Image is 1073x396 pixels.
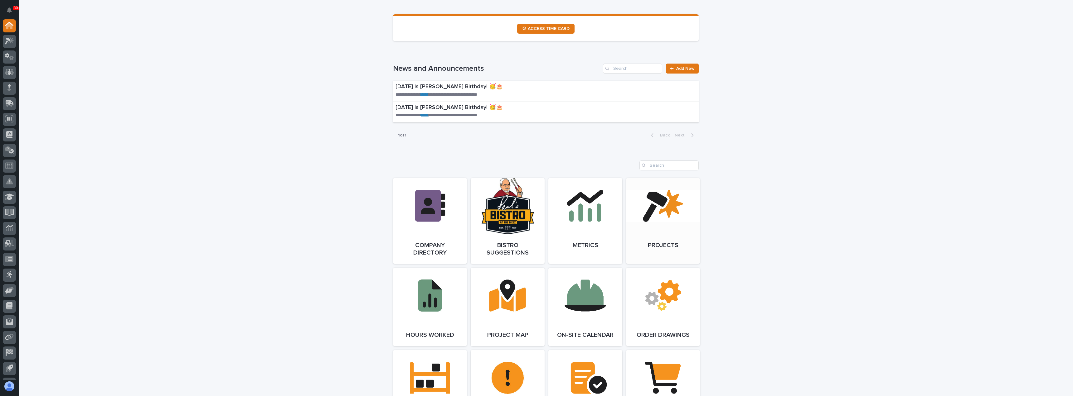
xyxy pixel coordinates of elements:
h1: News and Announcements [393,64,600,73]
span: Add New [676,66,695,71]
a: Hours Worked [393,268,467,346]
a: Order Drawings [626,268,700,346]
p: [DATE] is [PERSON_NAME] Birthday! 🥳🎂 [396,104,607,111]
div: Notifications39 [8,7,16,17]
a: Project Map [471,268,545,346]
span: Back [656,133,670,137]
a: Metrics [548,178,622,264]
button: Next [672,132,699,138]
a: Bistro Suggestions [471,178,545,264]
a: Add New [666,64,699,74]
input: Search [603,64,662,74]
input: Search [639,160,699,170]
button: Notifications [3,4,16,17]
button: Back [646,132,672,138]
span: Next [675,133,688,137]
a: ⏲ ACCESS TIME CARD [517,24,575,34]
a: On-Site Calendar [548,268,622,346]
span: ⏲ ACCESS TIME CARD [522,26,570,31]
a: Company Directory [393,178,467,264]
p: [DATE] is [PERSON_NAME] Birthday! 🥳🎂 [396,83,607,90]
p: 1 of 1 [393,128,411,143]
p: 39 [14,6,18,10]
a: Projects [626,178,700,264]
button: users-avatar [3,380,16,393]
